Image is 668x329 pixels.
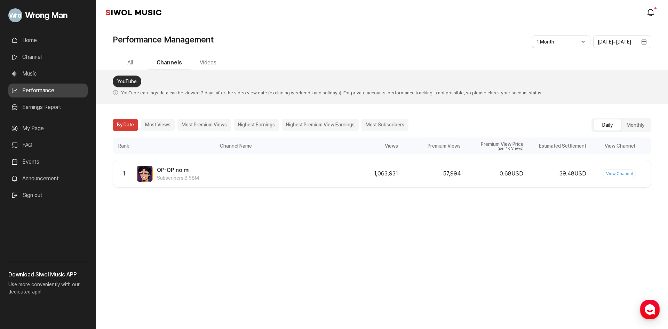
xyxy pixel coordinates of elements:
[157,166,199,174] span: OP-OP no mi
[339,170,398,178] div: 1,063,931
[8,279,88,301] p: Use more conveniently with our dedicated app!
[465,170,523,178] div: 0.68 USD
[8,271,88,279] h3: Download Siwol Music APP
[8,6,88,25] a: Go to My Profile
[113,138,651,188] div: performance
[113,86,651,97] p: YouTube earnings data can be viewed 3 days after the video view date (excluding weekends and holi...
[113,138,134,154] div: Rank
[157,174,199,182] span: Subscribers 8.68M
[8,138,88,152] a: FAQ
[25,9,67,22] span: Wrong Man
[8,122,88,135] a: My Page
[113,56,148,70] button: All
[527,170,586,178] div: 39.48 USD
[8,84,88,97] a: Performance
[8,188,45,202] button: Sign out
[141,119,175,131] button: Most Views
[465,142,524,147] div: Premium View Price
[103,231,120,237] span: Settings
[594,119,621,131] button: Daily
[465,147,524,150] div: (per 1K Views)
[337,138,400,154] div: Views
[8,67,88,81] a: Music
[361,119,408,131] button: Most Subscribers
[137,166,153,182] img: Channel Profile Image
[134,138,337,154] div: Channel Name
[90,221,134,238] a: Settings
[148,56,191,70] button: Channels
[593,36,652,48] button: [DATE]~[DATE]
[8,155,88,169] a: Events
[8,50,88,64] a: Channel
[621,119,649,131] button: Monthly
[400,138,463,154] div: Premium Views
[588,138,651,154] div: View Channel
[2,221,46,238] a: Home
[8,172,88,186] a: Announcement
[526,138,589,154] div: Estimated Settlement
[644,6,658,19] a: modal.notifications
[191,56,225,70] button: Videos
[234,119,279,131] button: Highest Earnings
[113,76,141,87] a: YouTube
[8,100,88,114] a: Earnings Report
[113,119,138,131] button: By Date
[603,169,636,178] a: View Channel
[177,119,231,131] button: Most Premium Views
[536,39,554,45] span: 1 Month
[8,33,88,47] a: Home
[18,231,30,237] span: Home
[282,119,359,131] button: Highest Premium View Earnings
[598,39,631,45] span: [DATE] ~ [DATE]
[58,232,78,237] span: Messages
[113,33,214,46] h1: Performance Management
[402,170,461,178] div: 57,994
[46,221,90,238] a: Messages
[123,170,125,177] span: 1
